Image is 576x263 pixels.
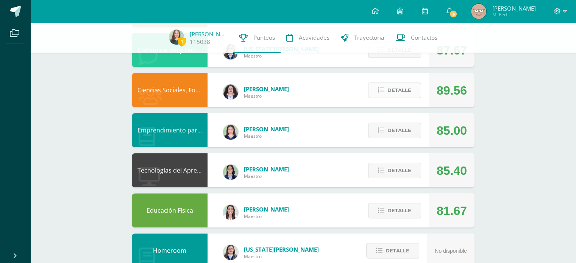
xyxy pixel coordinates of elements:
div: 89.56 [437,73,467,107]
span: [US_STATE][PERSON_NAME] [244,246,319,253]
button: Detalle [368,82,421,98]
img: 1236d6cb50aae1d88f44d681ddc5842d.png [223,245,238,260]
a: Actividades [281,23,335,53]
span: Maestro [244,213,289,219]
span: [PERSON_NAME] [244,85,289,93]
a: 115038 [190,38,210,46]
span: [PERSON_NAME] [244,125,289,133]
span: Trayectoria [354,34,384,42]
img: 7489ccb779e23ff9f2c3e89c21f82ed0.png [223,165,238,180]
span: 6 [449,10,457,18]
span: Detalle [387,123,411,137]
img: 68dbb99899dc55733cac1a14d9d2f825.png [223,205,238,220]
div: Ciencias Sociales, Formación Ciudadana e Interculturalidad [132,73,208,107]
div: Emprendimiento para la Productividad [132,113,208,147]
span: Detalle [386,244,409,258]
span: Detalle [387,163,411,177]
button: Detalle [368,123,421,138]
a: [PERSON_NAME] [190,30,228,38]
div: 81.67 [437,194,467,228]
span: Maestro [244,53,319,59]
img: c7aac483bd6b0fc993d6778ff279d44a.png [169,30,184,45]
a: Punteos [233,23,281,53]
span: No disponible [435,248,467,254]
a: Contactos [390,23,443,53]
div: Tecnologías del Aprendizaje y la Comunicación [132,153,208,187]
span: 1 [178,37,186,46]
img: 21b300191b0ea1a6c6b5d9373095fc38.png [471,4,486,19]
span: Actividades [299,34,329,42]
div: 85.40 [437,154,467,188]
button: Detalle [368,203,421,218]
span: Maestro [244,133,289,139]
span: Maestro [244,253,319,260]
span: Maestro [244,93,289,99]
button: Detalle [366,243,419,258]
span: Punteos [253,34,275,42]
span: Maestro [244,173,289,179]
img: ba02aa29de7e60e5f6614f4096ff8928.png [223,84,238,100]
span: [PERSON_NAME] [492,5,535,12]
img: a452c7054714546f759a1a740f2e8572.png [223,124,238,140]
div: 85.00 [437,114,467,148]
span: Contactos [411,34,437,42]
span: Detalle [387,204,411,218]
span: Mi Perfil [492,11,535,18]
span: Detalle [387,83,411,97]
span: [PERSON_NAME] [244,165,289,173]
button: Detalle [368,163,421,178]
div: Educación Física [132,193,208,227]
a: Trayectoria [335,23,390,53]
span: [PERSON_NAME] [244,205,289,213]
